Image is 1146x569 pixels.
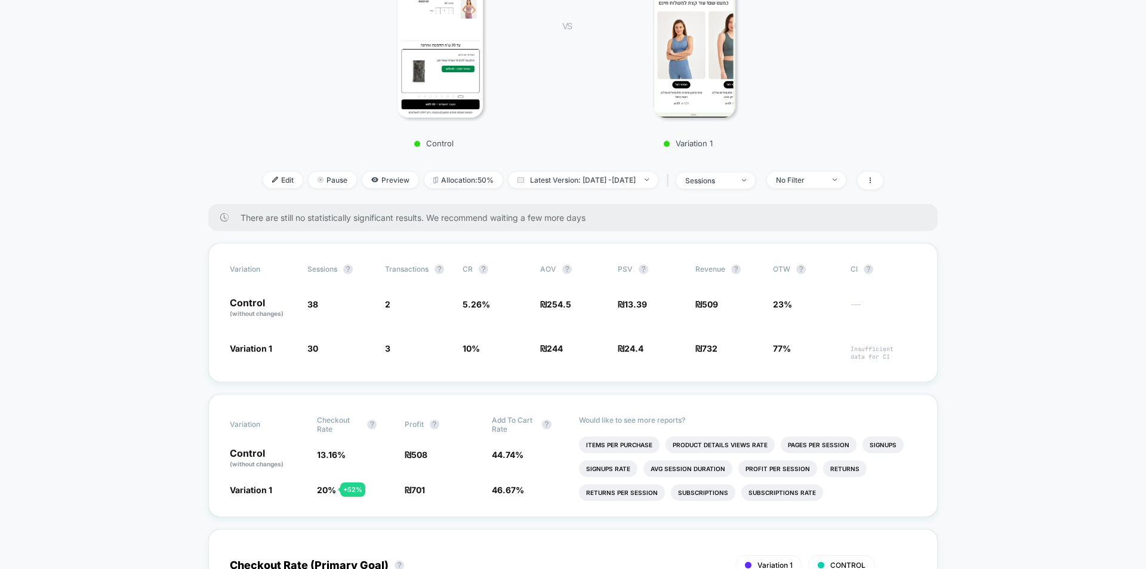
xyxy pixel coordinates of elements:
[385,343,390,353] span: 3
[773,264,839,274] span: OTW
[562,264,572,274] button: ?
[731,264,741,274] button: ?
[741,484,823,501] li: Subscriptions Rate
[618,299,647,309] span: ₪
[492,416,536,433] span: Add To Cart Rate
[230,298,295,318] p: Control
[340,482,365,497] div: + 52 %
[509,172,658,188] span: Latest Version: [DATE] - [DATE]
[645,179,649,181] img: end
[230,343,272,353] span: Variation 1
[742,179,746,182] img: end
[424,172,503,188] span: Allocation: 50%
[385,299,390,309] span: 2
[695,264,725,273] span: Revenue
[430,420,439,429] button: ?
[773,343,791,353] span: 77%
[547,343,563,353] span: 244
[864,264,873,274] button: ?
[317,416,361,433] span: Checkout Rate
[542,420,552,429] button: ?
[405,420,424,429] span: Profit
[738,460,817,477] li: Profit Per Session
[367,420,377,429] button: ?
[702,343,717,353] span: 732
[307,299,318,309] span: 38
[343,264,353,274] button: ?
[463,264,473,273] span: CR
[666,436,775,453] li: Product Details Views Rate
[307,343,318,353] span: 30
[433,177,438,183] img: rebalance
[263,172,303,188] span: Edit
[851,301,916,318] span: ---
[411,450,427,460] span: 508
[241,213,914,223] span: There are still no statistically significant results. We recommend waiting a few more days
[547,299,571,309] span: 254.5
[579,484,665,501] li: Returns Per Session
[362,172,418,188] span: Preview
[492,485,524,495] span: 46.67 %
[851,345,916,361] span: Insufficient data for CI
[664,172,676,189] span: |
[309,172,356,188] span: Pause
[540,264,556,273] span: AOV
[851,264,916,274] span: CI
[776,176,824,184] div: No Filter
[517,177,524,183] img: calendar
[833,179,837,181] img: end
[685,176,733,185] div: sessions
[230,448,305,469] p: Control
[823,460,867,477] li: Returns
[584,139,793,148] p: Variation 1
[272,177,278,183] img: edit
[796,264,806,274] button: ?
[435,264,444,274] button: ?
[307,264,337,273] span: Sessions
[579,436,660,453] li: Items Per Purchase
[385,264,429,273] span: Transactions
[624,299,647,309] span: 13.39
[618,264,633,273] span: PSV
[695,343,717,353] span: ₪
[411,485,425,495] span: 701
[540,299,571,309] span: ₪
[639,264,648,274] button: ?
[492,450,523,460] span: 44.74 %
[463,299,490,309] span: 5.26 %
[230,416,295,433] span: Variation
[230,485,272,495] span: Variation 1
[463,343,480,353] span: 10 %
[862,436,904,453] li: Signups
[317,485,336,495] span: 20 %
[230,310,284,317] span: (without changes)
[230,264,295,274] span: Variation
[479,264,488,274] button: ?
[405,485,425,495] span: ₪
[405,450,427,460] span: ₪
[702,299,718,309] span: 509
[624,343,643,353] span: 24.4
[618,343,643,353] span: ₪
[562,21,572,31] span: VS
[318,177,324,183] img: end
[643,460,732,477] li: Avg Session Duration
[329,139,538,148] p: Control
[671,484,735,501] li: Subscriptions
[579,460,637,477] li: Signups Rate
[781,436,857,453] li: Pages Per Session
[540,343,563,353] span: ₪
[773,299,792,309] span: 23%
[579,416,916,425] p: Would like to see more reports?
[695,299,718,309] span: ₪
[317,450,346,460] span: 13.16 %
[230,460,284,467] span: (without changes)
